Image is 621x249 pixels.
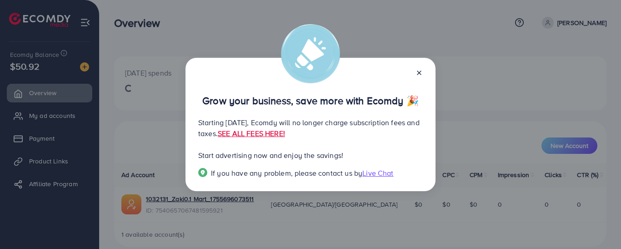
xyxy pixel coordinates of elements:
[198,95,423,106] p: Grow your business, save more with Ecomdy 🎉
[218,128,285,138] a: SEE ALL FEES HERE!
[211,168,362,178] span: If you have any problem, please contact us by
[198,168,207,177] img: Popup guide
[198,117,423,139] p: Starting [DATE], Ecomdy will no longer charge subscription fees and taxes.
[281,24,340,83] img: alert
[362,168,393,178] span: Live Chat
[198,150,423,161] p: Start advertising now and enjoy the savings!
